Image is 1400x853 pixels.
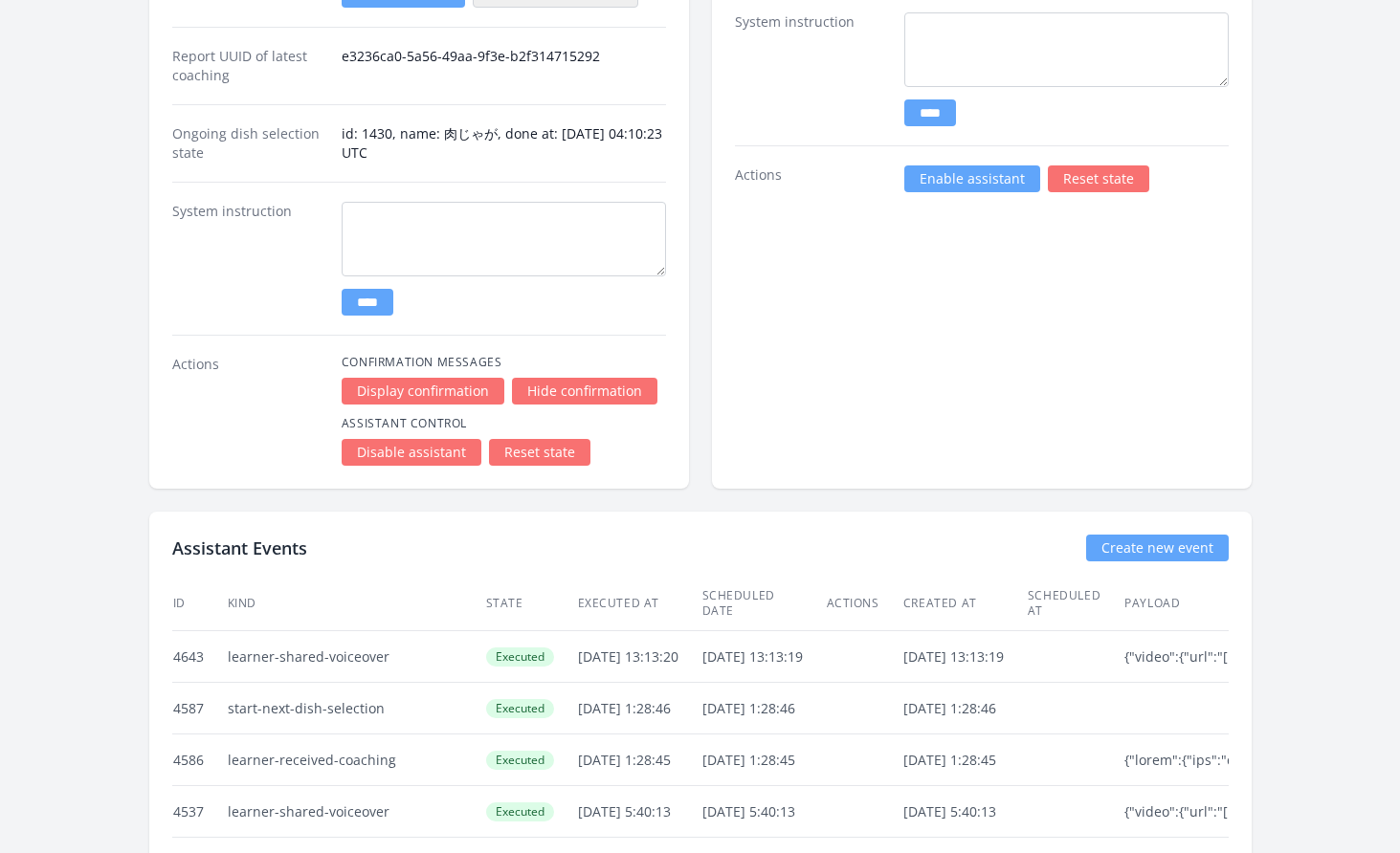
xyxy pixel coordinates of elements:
td: start-next-dish-selection [227,683,485,734]
th: State [485,577,577,631]
td: 4586 [172,734,227,786]
td: [DATE] 5:40:13 [902,786,1027,838]
td: learner-shared-voiceover [227,786,485,838]
a: Display confirmation [342,378,504,405]
th: Actions [826,577,902,631]
td: learner-received-coaching [227,734,485,786]
a: Reset state [1048,165,1149,192]
td: [DATE] 1:28:45 [577,734,701,786]
a: Enable assistant [904,165,1040,192]
td: [DATE] 13:13:20 [577,631,701,683]
td: 4537 [172,786,227,838]
td: [DATE] 1:28:46 [701,683,826,734]
td: [DATE] 5:40:13 [701,786,826,838]
span: Executed [486,802,554,821]
dt: System instruction [172,202,326,316]
dt: System instruction [735,12,889,126]
a: Hide confirmation [512,378,657,405]
h2: Assistant Events [172,535,307,561]
span: Executed [486,647,554,667]
a: Create new event [1086,535,1229,561]
a: Disable assistant [342,439,481,466]
td: learner-shared-voiceover [227,631,485,683]
h4: Confirmation Messages [342,355,666,370]
dd: id: 1430, name: 肉じゃが, done at: [DATE] 04:10:23 UTC [342,124,666,163]
dt: Ongoing dish selection state [172,124,326,163]
th: Scheduled at [1027,577,1123,631]
span: Executed [486,699,554,718]
td: [DATE] 5:40:13 [577,786,701,838]
td: [DATE] 1:28:45 [902,734,1027,786]
th: Kind [227,577,485,631]
span: Executed [486,751,554,770]
a: Reset state [489,439,590,466]
td: [DATE] 1:28:46 [902,683,1027,734]
th: Scheduled date [701,577,826,631]
td: [DATE] 1:28:46 [577,683,701,734]
dd: e3236ca0-5a56-49aa-9f3e-b2f314715292 [342,47,666,85]
h4: Assistant Control [342,416,666,431]
td: 4643 [172,631,227,683]
td: [DATE] 13:13:19 [701,631,826,683]
dt: Actions [172,355,326,466]
td: 4587 [172,683,227,734]
th: Created at [902,577,1027,631]
th: ID [172,577,227,631]
dt: Actions [735,165,889,192]
dt: Report UUID of latest coaching [172,47,326,85]
th: Executed at [577,577,701,631]
td: [DATE] 13:13:19 [902,631,1027,683]
td: [DATE] 1:28:45 [701,734,826,786]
